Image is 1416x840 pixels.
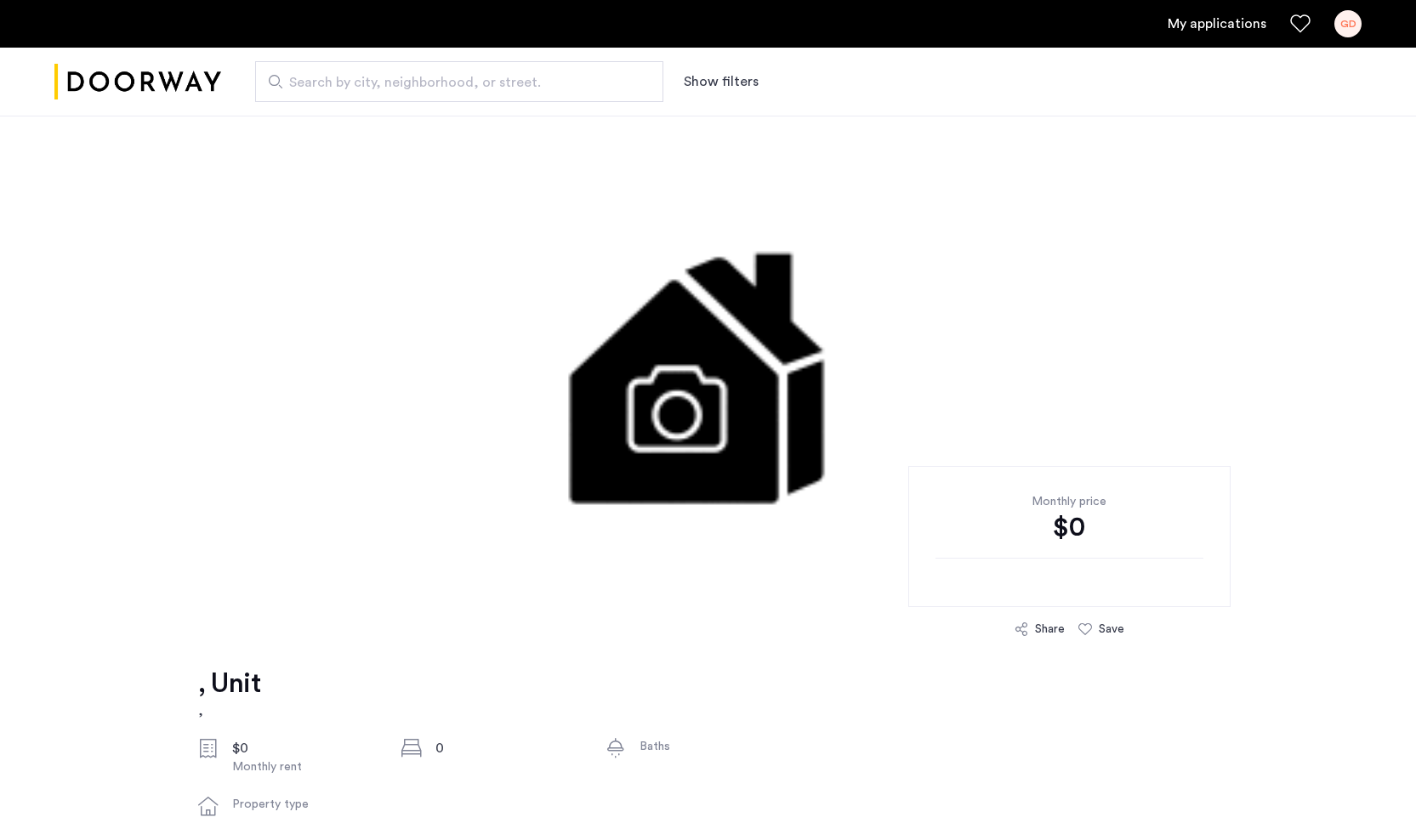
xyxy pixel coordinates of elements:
h1: , Unit [198,667,260,701]
div: $0 [232,738,375,758]
div: Monthly rent [232,758,375,775]
button: Show or hide filters [684,71,759,92]
span: Search by city, neighborhood, or street. [289,72,616,93]
a: , Unit, [198,667,260,721]
div: GD [1334,10,1362,37]
img: logo [54,50,221,114]
div: Save [1099,621,1124,638]
h2: , [198,701,260,721]
img: 1.gif [255,116,1162,626]
div: Monthly price [935,493,1203,510]
a: Cazamio logo [54,50,221,114]
a: Favorites [1290,14,1311,34]
div: $0 [935,510,1203,544]
div: 0 [435,738,578,758]
div: Property type [232,796,375,813]
div: Baths [640,738,782,755]
input: Apartment Search [255,61,663,102]
a: My application [1168,14,1266,34]
div: Share [1035,621,1065,638]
